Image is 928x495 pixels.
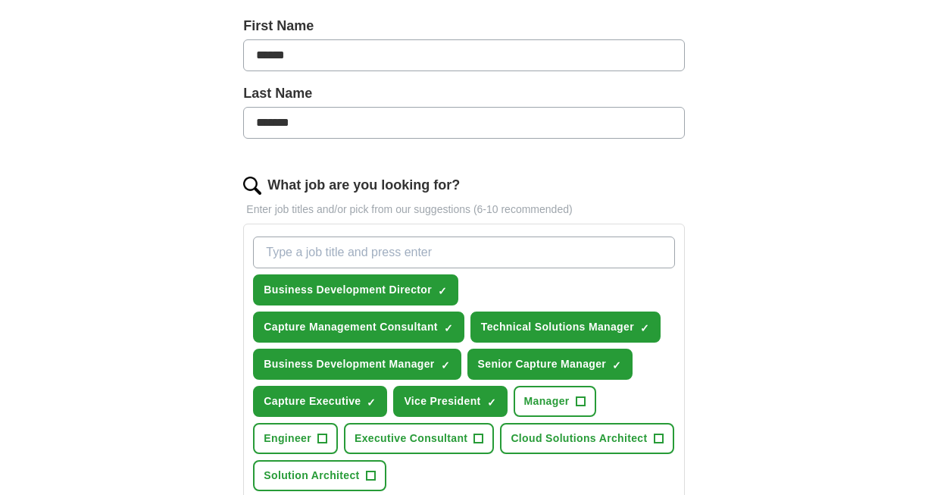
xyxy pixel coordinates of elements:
[487,396,496,409] span: ✓
[404,393,480,409] span: Vice President
[500,423,673,454] button: Cloud Solutions Architect
[253,349,461,380] button: Business Development Manager✓
[264,319,438,335] span: Capture Management Consultant
[243,16,684,36] label: First Name
[264,282,432,298] span: Business Development Director
[438,285,447,297] span: ✓
[524,393,570,409] span: Manager
[264,431,311,446] span: Engineer
[243,177,261,195] img: search.png
[253,274,458,305] button: Business Development Director✓
[444,322,453,334] span: ✓
[253,386,387,417] button: Capture Executive✓
[253,237,674,268] input: Type a job title and press enter
[367,396,376,409] span: ✓
[243,83,684,104] label: Last Name
[467,349,633,380] button: Senior Capture Manager✓
[264,356,434,372] span: Business Development Manager
[393,386,507,417] button: Vice President✓
[243,202,684,218] p: Enter job titles and/or pick from our suggestions (6-10 recommended)
[253,423,338,454] button: Engineer
[478,356,607,372] span: Senior Capture Manager
[511,431,647,446] span: Cloud Solutions Architect
[481,319,634,335] span: Technical Solutions Manager
[441,359,450,371] span: ✓
[264,393,361,409] span: Capture Executive
[640,322,649,334] span: ✓
[514,386,596,417] button: Manager
[253,312,464,343] button: Capture Management Consultant✓
[253,460,386,491] button: Solution Architect
[355,431,467,446] span: Executive Consultant
[267,175,460,196] label: What job are you looking for?
[264,468,359,484] span: Solution Architect
[612,359,621,371] span: ✓
[470,312,661,343] button: Technical Solutions Manager✓
[344,423,494,454] button: Executive Consultant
